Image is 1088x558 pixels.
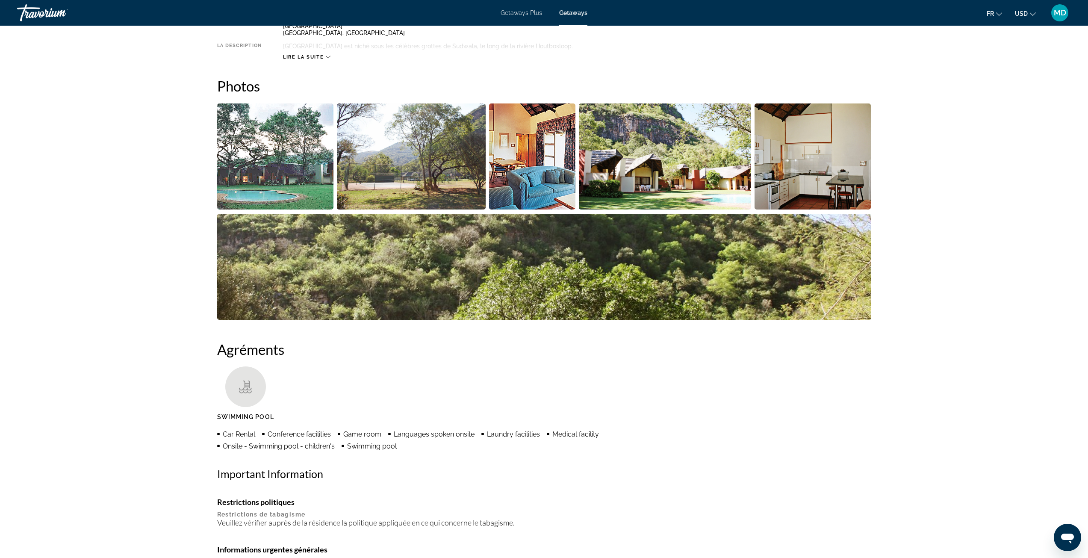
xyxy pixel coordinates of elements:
[217,467,871,480] h2: Important Information
[223,430,255,438] span: Car Rental
[559,9,587,16] a: Getaways
[217,518,871,527] div: Veuillez vérifier auprès de la résidence la politique appliquée en ce qui concerne le tabagisme.
[552,430,599,438] span: Medical facility
[487,430,540,438] span: Laundry facilities
[1015,7,1036,20] button: Change currency
[217,16,262,36] div: Adresse
[217,497,871,507] h4: Restrictions politiques
[268,430,331,438] span: Conference facilities
[489,103,576,210] button: Open full-screen image slider
[987,10,994,17] span: fr
[217,103,334,210] button: Open full-screen image slider
[217,413,274,420] span: Swimming Pool
[217,213,871,320] button: Open full-screen image slider
[1049,4,1071,22] button: User Menu
[579,103,751,210] button: Open full-screen image slider
[501,9,542,16] a: Getaways Plus
[755,103,871,210] button: Open full-screen image slider
[283,16,871,36] div: On R539 route to [GEOGRAPHIC_DATA] [GEOGRAPHIC_DATA] [GEOGRAPHIC_DATA], [GEOGRAPHIC_DATA]
[217,341,871,358] h2: Agréments
[1054,524,1081,551] iframe: Bouton de lancement de la fenêtre de messagerie
[217,77,871,94] h2: Photos
[223,442,335,450] span: Onsite - Swimming pool - children's
[1054,9,1066,17] span: MD
[343,430,381,438] span: Game room
[1015,10,1028,17] span: USD
[394,430,475,438] span: Languages spoken onsite
[347,442,397,450] span: Swimming pool
[217,545,871,554] h4: Informations urgentes générales
[987,7,1002,20] button: Change language
[283,54,330,60] button: Lire la suite
[337,103,486,210] button: Open full-screen image slider
[217,43,262,50] div: La description
[17,2,103,24] a: Travorium
[217,511,871,518] p: Restrictions de tabagisme
[283,54,324,60] span: Lire la suite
